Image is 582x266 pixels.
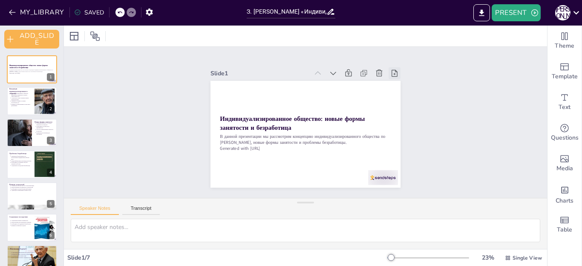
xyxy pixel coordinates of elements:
div: 5 [7,182,57,210]
div: Add text boxes [547,87,582,117]
p: Generated with [URL] [9,72,55,74]
div: Add a table [547,209,582,240]
span: Theme [555,41,574,51]
div: SAVED [74,9,104,17]
p: Уязвимость людей в условиях нестабильности. [11,100,32,103]
div: 1 [47,73,55,81]
div: Add images, graphics, shapes or video [547,148,582,179]
div: 2 [7,87,57,115]
span: Single View [513,255,542,261]
p: Сокращение рабочих мест из-за автоматизации. [11,185,55,186]
div: 23 % [478,254,498,262]
p: Появление [PERSON_NAME] и временных контрактов. [36,123,55,126]
strong: Индивидуализированное общество: новые формы занятости и безработица [9,64,48,69]
div: 2 [47,105,55,113]
div: Layout [67,29,81,43]
span: Media [556,164,573,173]
p: Новые возможности и вызовы от технологий. [11,186,55,188]
div: 4 [47,169,55,176]
p: Необходимость переобучения работников. [11,188,55,190]
div: 1 [7,55,57,83]
div: С [PERSON_NAME] [555,5,570,20]
button: PRESENT [492,4,540,21]
p: Устойчивость на рынке труда. [12,255,53,257]
p: Шаги для обеспечения успешного будущего. [12,257,53,258]
p: Социальные последствия безработицы. [11,165,32,166]
span: Template [552,72,578,81]
p: Новые вызовы для социальной политики. [11,221,32,223]
span: Position [90,31,100,41]
strong: Индивидуализированное общество: новые формы занятости и безработица [248,49,347,171]
p: Социальные последствия [9,216,32,218]
div: 6 [7,214,57,242]
span: Table [557,225,572,235]
p: Возможности и вызовы для работников. [36,132,55,135]
p: Новые формы занятости [35,121,55,123]
p: Внедрение новых подходов к образованию. [12,254,53,255]
div: 4 [7,150,57,178]
p: Проблемы безработицы [9,152,32,155]
div: Add ready made slides [547,56,582,87]
p: В данной презентации мы рассмотрим концепцию индивидуализированного общества по [PERSON_NAME], но... [9,69,55,72]
div: 3 [47,137,55,144]
p: Необходимость активных мер для решения проблемы. [11,162,32,165]
p: Generated with [URL] [231,67,337,209]
p: Перспективы будущего [10,248,53,250]
div: Slide 1 / 7 [67,254,387,262]
button: С [PERSON_NAME] [555,4,570,21]
button: Transcript [122,206,160,215]
span: Text [559,103,570,112]
span: Charts [556,196,573,206]
p: Адаптация к изменениям как ключевой фактор. [12,252,53,254]
p: Адаптация к изменениям на рынке труда. [11,189,55,191]
button: EXPORT_TO_POWERPOINT [473,4,490,21]
div: Add charts and graphs [547,179,582,209]
p: Влияние на общественные структуры и достижения. [11,103,32,106]
button: MY_LIBRARY [6,6,68,19]
span: Questions [551,133,579,143]
button: ADD_SLIDE [4,30,59,49]
div: 5 [47,200,55,208]
p: Концепция индивидуализированного общества [9,88,32,95]
button: Speaker Notes [71,206,119,215]
p: Влияние на общество в целом. [11,225,32,226]
div: Slide 1 [286,14,351,98]
p: Социальный разрыв и неравенство. [11,220,32,222]
p: Новые рабочие места не всегда доступны. [11,160,32,162]
p: Индивидуализированное общество акцентирует внимание на личной ответственности. [11,92,32,97]
div: 3 [7,119,57,147]
div: Get real-time input from your audience [547,117,582,148]
p: Увеличение безработицы из-за исчезновения традиционных рабочих мест. [11,155,32,160]
p: Необходимость гибкости и адаптивности. [36,126,55,129]
span: Body text [31,259,34,260]
p: Доступ к новым формам занятости не для всех. [36,129,55,132]
p: Влияние технологий [9,183,55,186]
p: Необходимость поддержки безработных. [11,223,32,225]
div: Change the overall theme [547,26,582,56]
p: Социальные связи становятся менее значительными. [11,97,32,100]
p: В данной презентации мы рассмотрим концепцию индивидуализированного общества по [PERSON_NAME], но... [236,60,347,205]
input: INSERT_TITLE [247,6,326,18]
div: 6 [47,232,55,239]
